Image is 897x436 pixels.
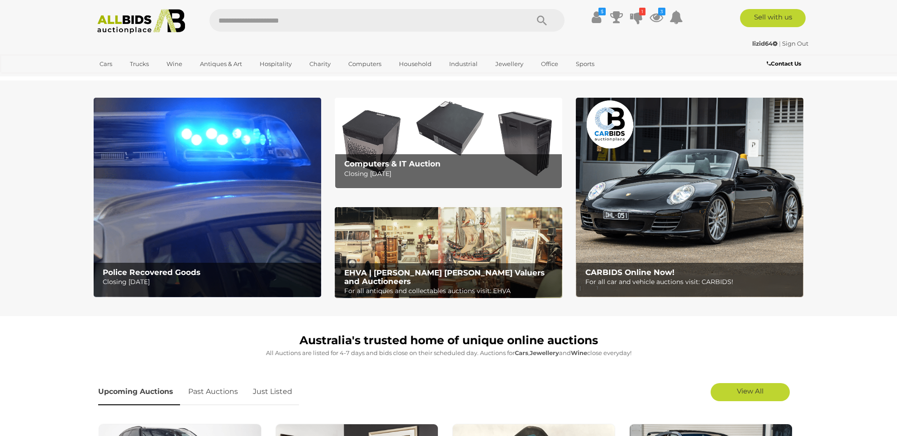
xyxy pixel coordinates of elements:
p: Closing [DATE] [344,168,557,180]
a: Antiques & Art [194,57,248,71]
i: 1 [639,8,645,15]
strong: Cars [515,349,528,356]
p: For all antiques and collectables auctions visit: EHVA [344,285,557,297]
strong: lizid64 [752,40,778,47]
a: [GEOGRAPHIC_DATA] [94,71,170,86]
a: Contact Us [767,59,803,69]
a: Police Recovered Goods Police Recovered Goods Closing [DATE] [94,98,321,297]
a: Just Listed [246,379,299,405]
a: Office [535,57,564,71]
h1: Australia's trusted home of unique online auctions [98,334,799,347]
a: Sports [570,57,600,71]
p: All Auctions are listed for 4-7 days and bids close on their scheduled day. Auctions for , and cl... [98,348,799,358]
a: CARBIDS Online Now! CARBIDS Online Now! For all car and vehicle auctions visit: CARBIDS! [576,98,803,297]
a: Jewellery [489,57,529,71]
span: | [779,40,781,47]
a: Computers [342,57,387,71]
a: Hospitality [254,57,298,71]
a: $ [590,9,603,25]
a: 3 [650,9,663,25]
b: CARBIDS Online Now! [585,268,674,277]
button: Search [519,9,565,32]
a: Sign Out [782,40,808,47]
a: Past Auctions [181,379,245,405]
a: Upcoming Auctions [98,379,180,405]
a: lizid64 [752,40,779,47]
i: 3 [658,8,665,15]
a: Wine [161,57,188,71]
p: Closing [DATE] [103,276,316,288]
a: Computers & IT Auction Computers & IT Auction Closing [DATE] [335,98,562,189]
b: Contact Us [767,60,801,67]
a: View All [711,383,790,401]
strong: Wine [571,349,587,356]
a: Industrial [443,57,484,71]
a: Trucks [124,57,155,71]
img: CARBIDS Online Now! [576,98,803,297]
b: EHVA | [PERSON_NAME] [PERSON_NAME] Valuers and Auctioneers [344,268,545,286]
b: Police Recovered Goods [103,268,200,277]
a: Cars [94,57,118,71]
p: For all car and vehicle auctions visit: CARBIDS! [585,276,798,288]
img: Computers & IT Auction [335,98,562,189]
img: EHVA | Evans Hastings Valuers and Auctioneers [335,207,562,299]
strong: Jewellery [530,349,559,356]
a: Charity [304,57,337,71]
a: EHVA | Evans Hastings Valuers and Auctioneers EHVA | [PERSON_NAME] [PERSON_NAME] Valuers and Auct... [335,207,562,299]
img: Allbids.com.au [92,9,190,34]
b: Computers & IT Auction [344,159,441,168]
a: 1 [630,9,643,25]
a: Sell with us [740,9,806,27]
i: $ [598,8,606,15]
span: View All [737,387,764,395]
img: Police Recovered Goods [94,98,321,297]
a: Household [393,57,437,71]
